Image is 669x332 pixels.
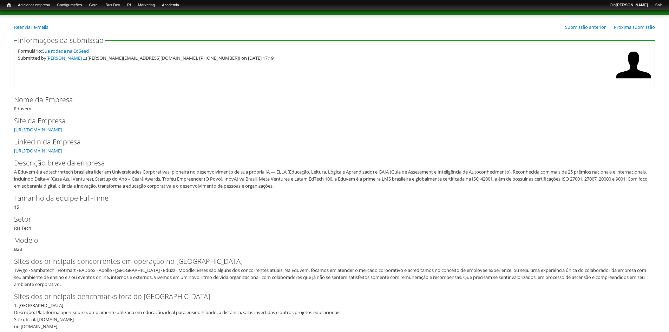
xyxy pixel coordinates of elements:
[14,256,643,267] label: Sites dos principais concorrentes em operação no [GEOGRAPHIC_DATA]
[158,2,183,9] a: Academia
[14,291,643,302] label: Sites dos principais benchmarks fora do [GEOGRAPHIC_DATA]
[14,148,62,154] a: [URL][DOMAIN_NAME]
[14,126,62,133] a: [URL][DOMAIN_NAME]
[616,47,651,83] img: Foto de Vladimir Nunan Ribeiro Soares
[124,2,135,9] a: RI
[14,168,650,189] div: A Eduvem é a edtech/hrtech brasileira líder em Universidades Corporativas, pioneira no desenvolvi...
[14,193,643,203] label: Tamanho da equipe Full-Time
[651,2,665,9] a: Sair
[14,116,643,126] label: Site da Empresa
[102,2,124,9] a: Bus Dev
[565,24,606,30] a: Submissão anterior
[606,2,651,9] a: Olá[PERSON_NAME]
[14,214,643,224] label: Setor
[7,2,11,7] span: Início
[18,47,612,54] div: Formulário:
[14,24,48,30] a: Reenviar e-mails
[42,48,89,54] a: Sua rodada na EqSeed
[85,2,102,9] a: Geral
[135,2,158,9] a: Marketing
[616,78,651,84] a: Ver perfil do usuário.
[616,3,648,7] strong: [PERSON_NAME]
[14,193,655,210] div: 15
[14,95,655,112] div: Eduvem
[14,137,643,147] label: LinkedIn da Empresa
[54,2,86,9] a: Configurações
[14,158,643,168] label: Descrição breve da empresa
[14,267,650,288] div: Twygo · Sambatech · Hotmart · EADbox · Apollo · [GEOGRAPHIC_DATA] · Eduzz · Moodle: Esses são alg...
[18,54,612,61] div: Submitted by ([PERSON_NAME][EMAIL_ADDRESS][DOMAIN_NAME], [PHONE_NUMBER]) on [DATE] 17:19
[14,95,643,105] label: Nome da Empresa
[46,55,86,61] a: [PERSON_NAME] ...
[14,2,54,9] a: Adicionar empresa
[4,2,14,8] a: Início
[17,37,105,44] legend: Informações da submissão
[14,235,655,253] div: B2B
[14,214,655,232] div: RH Tech
[14,235,643,246] label: Modelo
[614,24,655,30] a: Próxima submissão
